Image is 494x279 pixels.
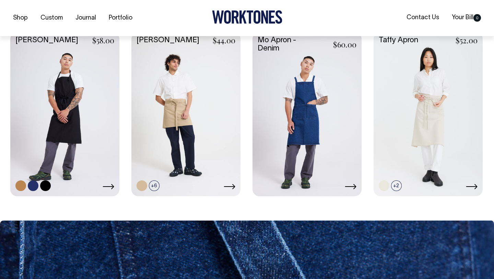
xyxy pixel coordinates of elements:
[391,180,402,191] span: +2
[404,12,442,23] a: Contact Us
[106,12,135,24] a: Portfolio
[10,12,31,24] a: Shop
[38,12,66,24] a: Custom
[473,14,481,22] span: 0
[73,12,99,24] a: Journal
[449,12,484,23] a: Your Bill0
[149,180,160,191] span: +6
